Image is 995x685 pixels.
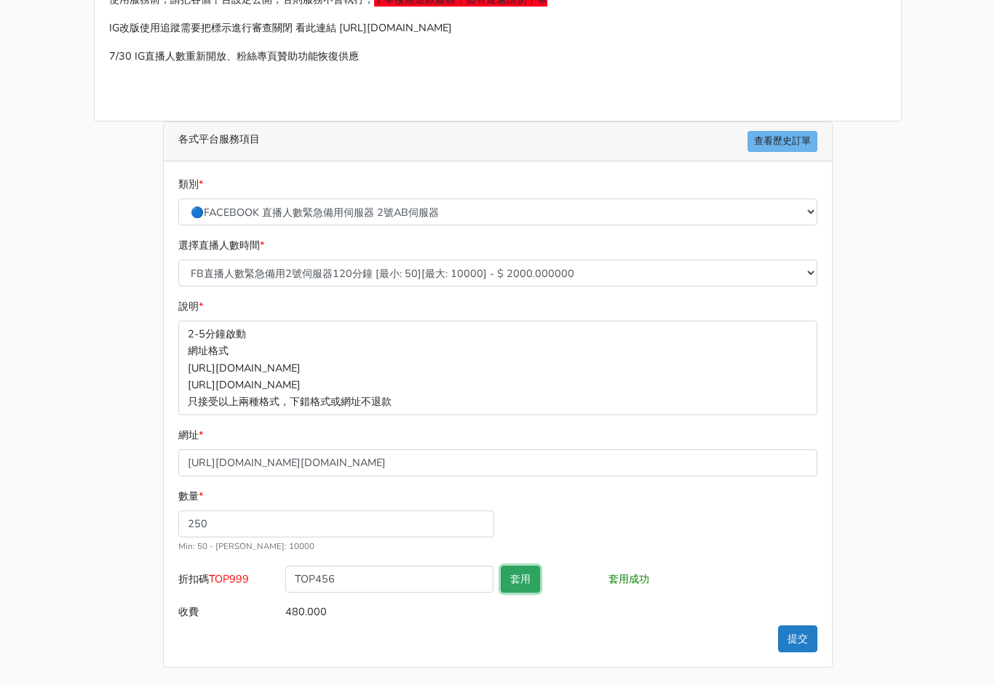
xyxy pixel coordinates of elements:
[178,427,203,444] label: 網址
[178,321,817,414] p: 2-5分鐘啟動 網址格式 [URL][DOMAIN_NAME] [URL][DOMAIN_NAME] 只接受以上兩種格式，下錯格式或網址不退款
[209,572,249,586] span: TOP999
[748,131,817,152] a: 查看歷史訂單
[778,625,817,652] button: 提交
[178,176,203,193] label: 類別
[178,298,203,315] label: 說明
[501,566,540,593] button: 套用
[109,48,887,65] p: 7/30 IG直播人數重新開放、粉絲專頁贊助功能恢復供應
[178,488,203,505] label: 數量
[178,540,314,552] small: Min: 50 - [PERSON_NAME]: 10000
[175,598,282,625] label: 收費
[178,449,817,476] input: 這邊填入網址
[175,566,282,598] label: 折扣碼
[109,20,887,36] p: IG改版使用追蹤需要把標示進行審查關閉 看此連結 [URL][DOMAIN_NAME]
[178,237,264,254] label: 選擇直播人數時間
[164,122,832,161] div: 各式平台服務項目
